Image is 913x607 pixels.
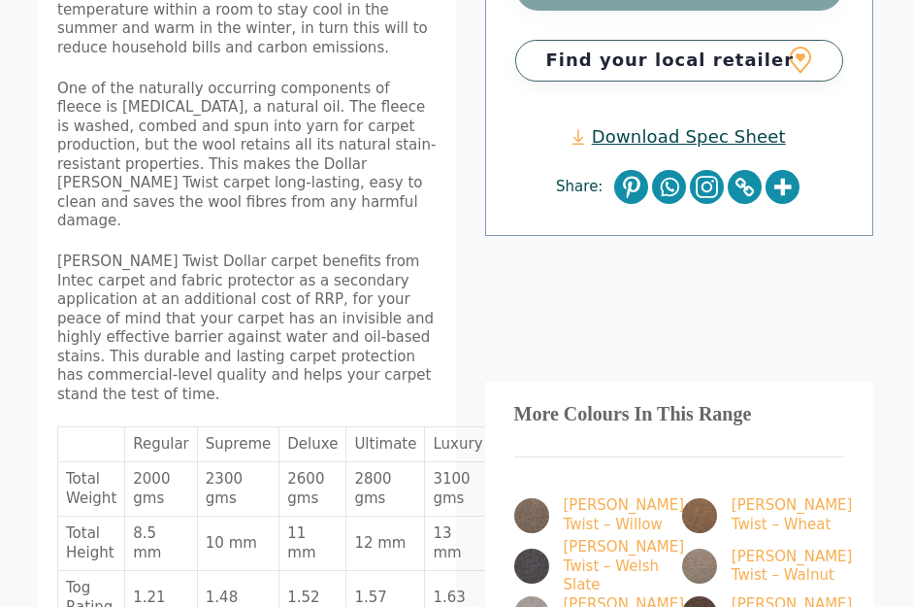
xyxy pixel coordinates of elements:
[682,498,717,533] img: Tomkinson Twist - Wheat
[682,496,829,534] a: [PERSON_NAME] Twist – Wheat
[279,427,346,463] td: Deluxe
[279,462,346,517] td: 2600 gms
[57,80,436,230] span: One of the naturally occurring components of fleece is [MEDICAL_DATA], a natural oil. The fleece ...
[425,517,491,571] td: 13 mm
[198,427,279,463] td: Supreme
[346,517,425,571] td: 12 mm
[614,170,648,204] a: Pinterest
[514,538,661,595] a: [PERSON_NAME] Twist – Welsh Slate
[515,40,844,82] a: Find your local retailer
[125,517,198,571] td: 8.5 mm
[58,462,125,517] td: Total Weight
[125,427,198,463] td: Regular
[514,411,845,419] h3: More Colours In This Range
[58,517,125,571] td: Total Height
[766,170,799,204] a: More
[556,178,612,197] span: Share:
[514,549,549,584] img: Tomkinson Twist Welsh Slate
[346,462,425,517] td: 2800 gms
[125,462,198,517] td: 2000 gms
[682,549,717,584] img: Tomkinson Twist - Walnut
[572,125,786,148] a: Download Spec Sheet
[279,517,346,571] td: 11 mm
[728,170,762,204] a: Copy Link
[425,462,491,517] td: 3100 gms
[690,170,724,204] a: Instagram
[198,517,279,571] td: 10 mm
[682,548,829,586] a: [PERSON_NAME] Twist – Walnut
[514,498,549,533] img: Tomkinson Twist Willow
[652,170,686,204] a: Whatsapp
[425,427,491,463] td: Luxury
[198,462,279,517] td: 2300 gms
[514,496,661,534] a: [PERSON_NAME] Twist – Willow
[346,427,425,463] td: Ultimate
[57,253,437,404] p: [PERSON_NAME] Twist Dollar carpet benefits from Intec carpet and fabric protector as a secondary ...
